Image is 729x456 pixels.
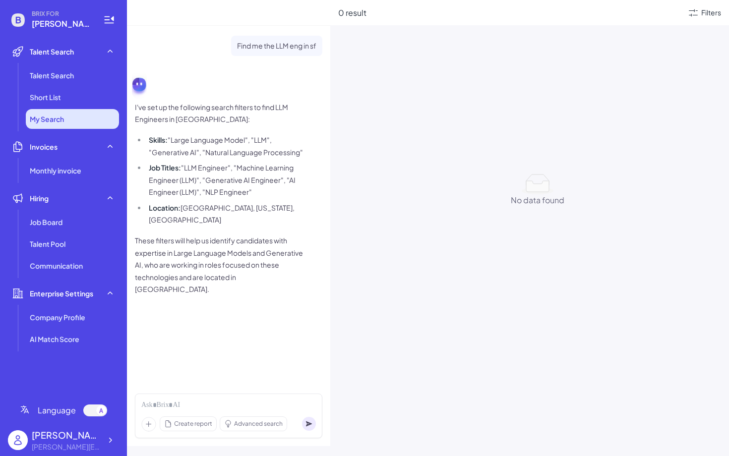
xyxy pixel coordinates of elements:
span: Short List [30,92,61,102]
strong: Job Titles: [149,163,181,172]
img: user_logo.png [8,430,28,450]
span: Job Board [30,217,62,227]
span: Hiring [30,193,49,203]
span: Talent Search [30,47,74,57]
li: "Large Language Model", "LLM", "Generative AI", "Natural Language Processing" [146,134,304,158]
div: No data found [511,194,564,206]
span: Monthly invoice [30,166,81,175]
span: Talent Search [30,70,74,80]
span: My Search [30,114,64,124]
span: Invoices [30,142,58,152]
div: Filters [701,7,721,18]
div: Alex Alexa [32,428,101,442]
span: alex@joinbrix.com [32,18,91,30]
span: Communication [30,261,83,271]
li: [GEOGRAPHIC_DATA], [US_STATE], [GEOGRAPHIC_DATA] [146,202,304,226]
span: Company Profile [30,312,85,322]
span: Advanced search [234,419,283,428]
p: Find me the LLM eng in sf [237,40,316,52]
span: Create report [174,419,212,428]
div: alex@joinbrix.com [32,442,101,452]
strong: Location: [149,203,181,212]
span: Language [38,404,76,416]
span: BRIX FOR [32,10,91,18]
p: I've set up the following search filters to find LLM Engineers in [GEOGRAPHIC_DATA]: [135,101,304,125]
strong: Skills: [149,135,168,144]
span: AI Match Score [30,334,79,344]
span: Talent Pool [30,239,65,249]
span: 0 result [338,7,366,18]
span: Enterprise Settings [30,288,93,298]
p: These filters will help us identify candidates with expertise in Large Language Models and Genera... [135,234,304,295]
li: "LLM Engineer", "Machine Learning Engineer (LLM)", "Generative AI Engineer", "AI Engineer (LLM)",... [146,162,304,198]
